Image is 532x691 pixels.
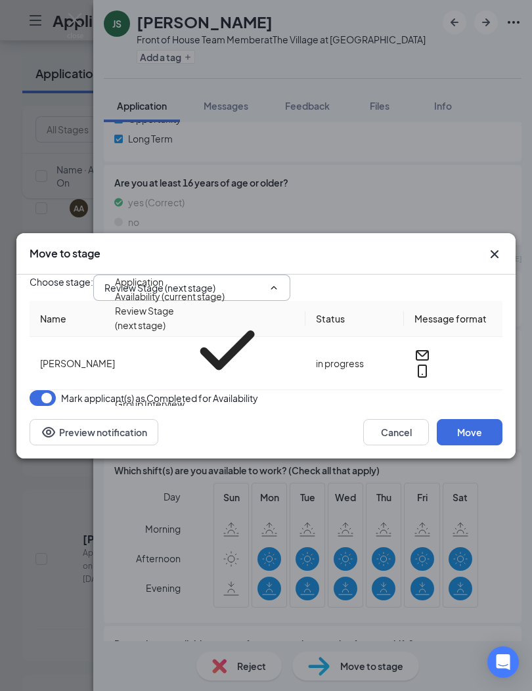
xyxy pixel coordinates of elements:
div: Review Stage (next stage) [115,303,181,397]
th: Name [30,301,305,337]
div: Application [115,275,164,289]
button: Close [487,246,502,262]
td: in progress [305,337,404,390]
th: Message format [404,301,502,337]
h3: Move to stage [30,246,100,261]
th: Status [305,301,404,337]
svg: Email [414,347,430,363]
div: Open Intercom Messenger [487,646,519,678]
button: Cancel [363,419,429,445]
svg: Checkmark [181,303,274,397]
span: Choose stage : [30,275,93,301]
button: Preview notificationEye [30,419,158,445]
button: Move [437,419,502,445]
svg: MobileSms [414,363,430,379]
svg: ChevronUp [269,282,279,293]
svg: Eye [41,424,56,440]
div: Group Interview [115,397,185,411]
div: Availability (current stage) [115,289,225,303]
svg: Cross [487,246,502,262]
span: [PERSON_NAME] [40,357,115,369]
span: Mark applicant(s) as Completed for Availability [61,390,258,406]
